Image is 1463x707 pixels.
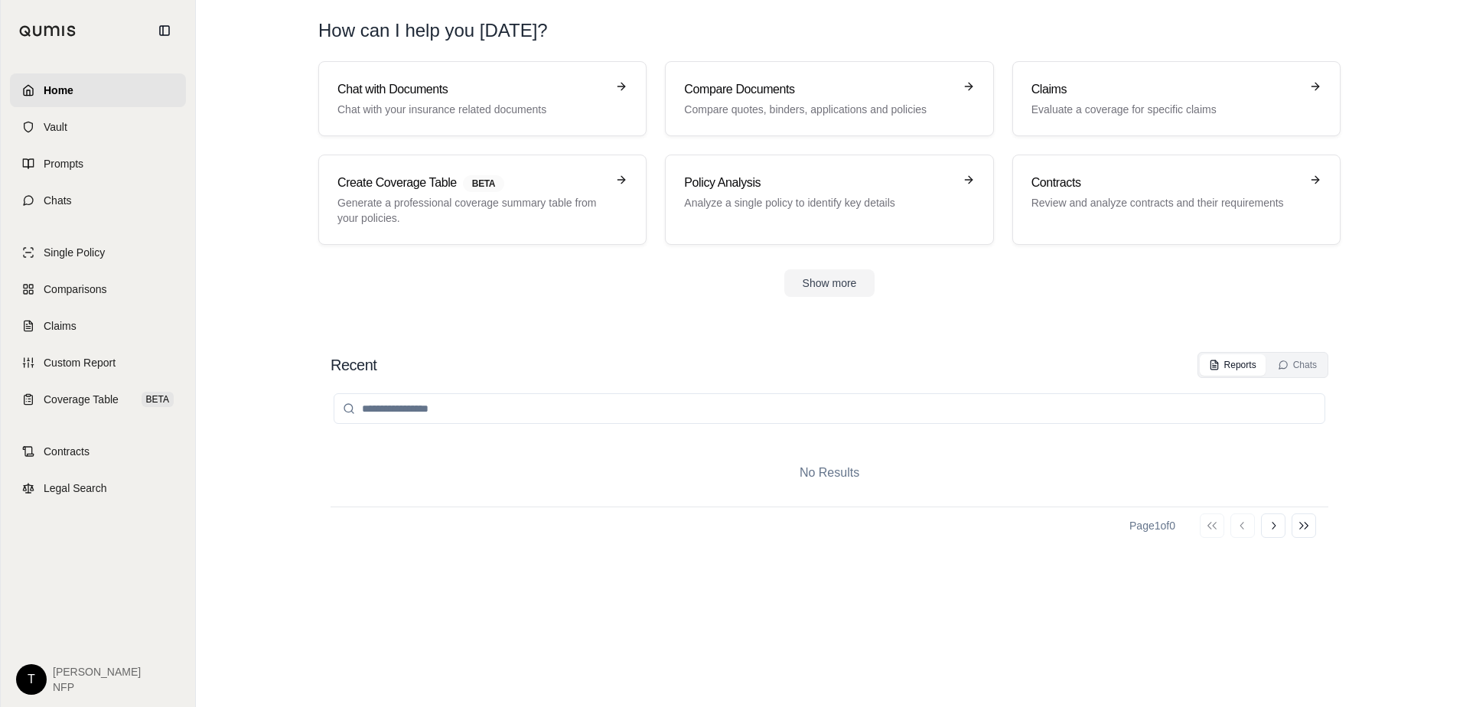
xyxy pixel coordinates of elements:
[463,175,504,192] span: BETA
[1269,354,1326,376] button: Chats
[142,392,174,407] span: BETA
[318,61,647,136] a: Chat with DocumentsChat with your insurance related documents
[665,61,993,136] a: Compare DocumentsCompare quotes, binders, applications and policies
[318,155,647,245] a: Create Coverage TableBETAGenerate a professional coverage summary table from your policies.
[10,147,186,181] a: Prompts
[1031,195,1300,210] p: Review and analyze contracts and their requirements
[44,481,107,496] span: Legal Search
[53,679,141,695] span: NFP
[665,155,993,245] a: Policy AnalysisAnalyze a single policy to identify key details
[16,664,47,695] div: T
[337,102,606,117] p: Chat with your insurance related documents
[152,18,177,43] button: Collapse sidebar
[331,439,1328,507] div: No Results
[44,444,90,459] span: Contracts
[19,25,77,37] img: Qumis Logo
[684,174,953,192] h3: Policy Analysis
[1278,359,1317,371] div: Chats
[10,236,186,269] a: Single Policy
[337,80,606,99] h3: Chat with Documents
[337,174,606,192] h3: Create Coverage Table
[1031,102,1300,117] p: Evaluate a coverage for specific claims
[44,83,73,98] span: Home
[1031,174,1300,192] h3: Contracts
[684,102,953,117] p: Compare quotes, binders, applications and policies
[10,110,186,144] a: Vault
[1031,80,1300,99] h3: Claims
[44,392,119,407] span: Coverage Table
[44,318,77,334] span: Claims
[684,195,953,210] p: Analyze a single policy to identify key details
[10,346,186,380] a: Custom Report
[784,269,875,297] button: Show more
[44,193,72,208] span: Chats
[44,282,106,297] span: Comparisons
[318,18,1341,43] h1: How can I help you [DATE]?
[53,664,141,679] span: [PERSON_NAME]
[1012,61,1341,136] a: ClaimsEvaluate a coverage for specific claims
[10,383,186,416] a: Coverage TableBETA
[44,355,116,370] span: Custom Report
[44,119,67,135] span: Vault
[44,245,105,260] span: Single Policy
[10,73,186,107] a: Home
[331,354,376,376] h2: Recent
[44,156,83,171] span: Prompts
[1129,518,1175,533] div: Page 1 of 0
[684,80,953,99] h3: Compare Documents
[1012,155,1341,245] a: ContractsReview and analyze contracts and their requirements
[10,435,186,468] a: Contracts
[1200,354,1266,376] button: Reports
[1209,359,1256,371] div: Reports
[10,309,186,343] a: Claims
[10,272,186,306] a: Comparisons
[10,184,186,217] a: Chats
[337,195,606,226] p: Generate a professional coverage summary table from your policies.
[10,471,186,505] a: Legal Search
